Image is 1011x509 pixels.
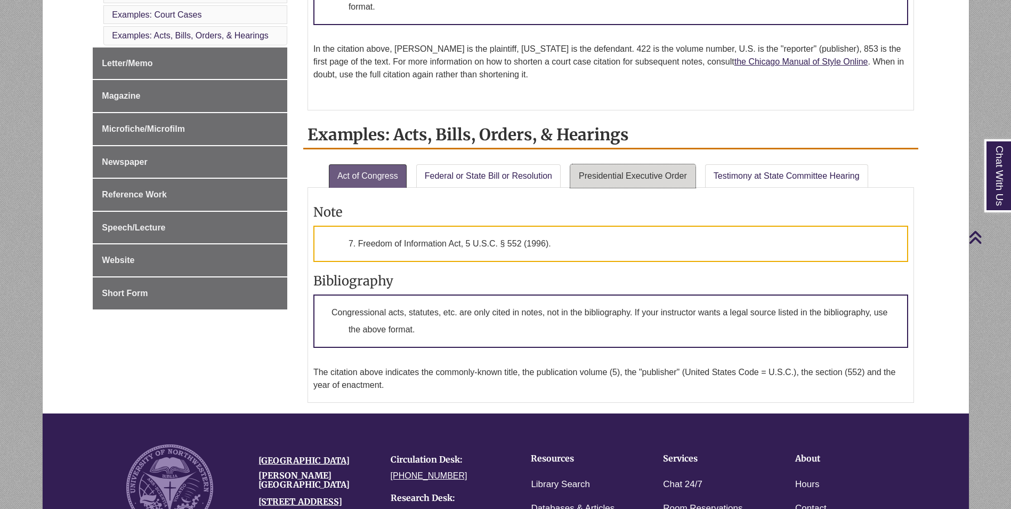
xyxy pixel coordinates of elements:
h4: About [795,454,894,464]
span: Microfiche/Microfilm [102,124,185,133]
span: Letter/Memo [102,59,152,68]
a: Reference Work [93,179,287,211]
span: Short Form [102,289,148,298]
a: Library Search [531,477,590,492]
a: Speech/Lecture [93,212,287,244]
a: Short Form [93,277,287,309]
p: The citation above indicates the commonly-known title, the publication volume (5), the "publisher... [313,366,908,392]
a: the Chicago Manual of Style Online [734,57,868,66]
a: Examples: Court Cases [112,10,201,19]
a: Newspaper [93,146,287,178]
a: Chat 24/7 [663,477,702,492]
span: Newspaper [102,157,147,166]
a: Testimony at State Committee Hearing [705,164,868,188]
p: Congressional acts, statutes, etc. are only cited in notes, not in the bibliography. If your inst... [313,295,908,348]
h4: [PERSON_NAME][GEOGRAPHIC_DATA] [258,471,375,490]
span: Reference Work [102,190,167,199]
h4: Resources [531,454,630,464]
span: Magazine [102,91,140,100]
a: Hours [795,477,819,492]
a: Presidential Executive Order [570,164,695,188]
p: 7. Freedom of Information Act, 5 U.S.C. § 552 (1996). [313,226,908,262]
a: Examples: Acts, Bills, Orders, & Hearings [112,31,268,40]
a: [PHONE_NUMBER] [391,471,467,480]
span: Speech/Lecture [102,223,165,232]
a: Act of Congress [329,164,407,188]
a: Magazine [93,80,287,112]
span: Website [102,256,134,265]
h4: Services [663,454,762,464]
h2: Examples: Acts, Bills, Orders, & Hearings [303,121,918,149]
p: In the citation above, [PERSON_NAME] is the plaintiff, [US_STATE] is the defendant. 422 is the vo... [313,43,908,81]
h4: Research Desk: [391,494,507,503]
a: Federal or State Bill or Resolution [416,164,561,188]
a: [GEOGRAPHIC_DATA] [258,455,350,466]
h3: Note [313,204,908,220]
h4: Circulation Desk: [391,455,507,465]
h3: Bibliography [313,273,908,289]
a: Letter/Memo [93,47,287,79]
a: Website [93,244,287,276]
a: Microfiche/Microfilm [93,113,287,145]
a: Back to Top [968,230,1008,244]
